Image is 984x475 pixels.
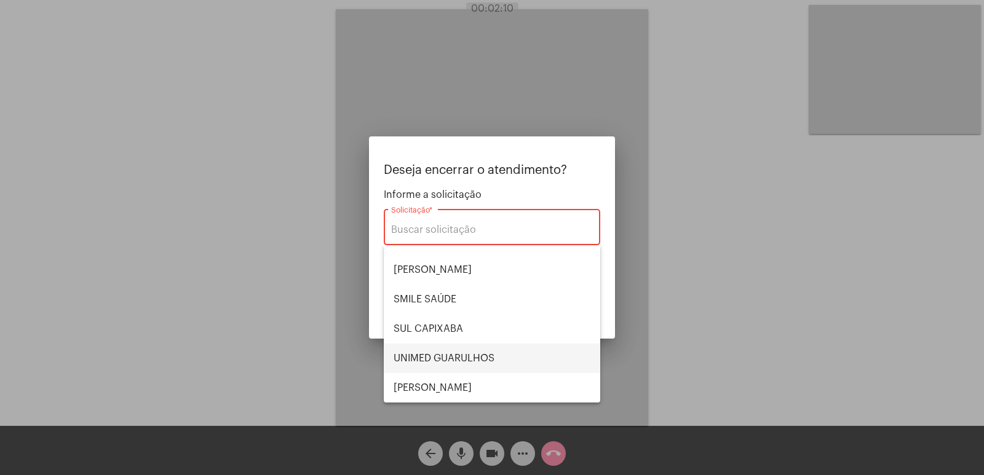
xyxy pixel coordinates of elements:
[394,373,590,402] span: [PERSON_NAME]
[384,189,600,200] span: Informe a solicitação
[391,224,593,235] input: Buscar solicitação
[394,285,590,314] span: SMILE SAÚDE
[394,314,590,343] span: SUL CAPIXABA
[394,255,590,285] span: [PERSON_NAME]
[394,343,590,373] span: UNIMED GUARULHOS
[384,163,600,177] p: Deseja encerrar o atendimento?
